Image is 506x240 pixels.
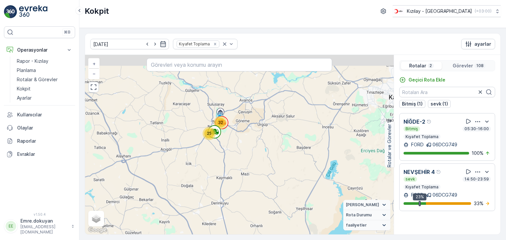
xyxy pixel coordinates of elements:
a: Layers [89,211,103,226]
p: Planlama [17,67,36,74]
div: Kıyafet Toplama [177,41,211,47]
p: Geçici Rota Ekle [408,77,445,83]
button: ayarlar [461,39,495,49]
p: sevk [405,177,416,182]
a: Ayarlar [14,93,75,103]
p: Ayarlar [17,95,32,101]
p: sevk (1) [431,101,448,107]
a: Evraklar [4,148,75,161]
div: Yardım Araç İkonu [436,169,441,175]
p: ayarlar [474,41,491,47]
p: FORD [410,192,424,198]
p: Emre.dokuyan [20,218,68,224]
p: FORD [410,141,424,148]
p: Kızılay - [GEOGRAPHIC_DATA] [407,8,472,14]
p: 06DCG749 [433,141,457,148]
p: ( +03:00 ) [475,9,492,14]
span: − [93,71,96,76]
a: Raporlar [4,134,75,148]
a: Bu bölgeyi Google Haritalar'da açın (yeni pencerede açılır) [87,226,108,234]
span: 32 [218,120,223,125]
p: ⌘B [64,30,70,35]
p: Kıyafet Toplama [405,134,439,139]
p: 14:50-23:59 [464,177,490,182]
span: v 1.50.4 [4,212,75,216]
span: [PERSON_NAME] [346,202,379,207]
p: 108 [476,63,484,68]
p: 2 [429,63,433,68]
a: Olaylar [4,121,75,134]
img: logo [4,5,17,18]
a: Planlama [14,66,75,75]
button: sevk (1) [428,100,451,108]
p: Olaylar [17,125,72,131]
a: Yakınlaştır [89,59,99,69]
div: EE [6,221,16,231]
p: NEVŞEHİR 4 [404,168,435,176]
p: Raporlar [17,138,72,144]
p: Evraklar [17,151,72,157]
p: Kıyafet Toplama [405,184,439,190]
span: + [93,61,96,66]
a: Kokpit [14,84,75,93]
p: Görevler [453,62,473,69]
p: Kokpit [85,6,109,16]
p: Kokpit [17,85,31,92]
a: Rotalar & Görevler [14,75,75,84]
button: EEEmre.dokuyan[EMAIL_ADDRESS][DOMAIN_NAME] [4,218,75,235]
summary: Rota Durumu [343,210,390,220]
p: 33 % [474,200,484,207]
input: Görevleri veya konumu arayın [147,58,332,71]
a: Geçici Rota Ekle [399,77,445,83]
p: Operasyonlar [17,47,62,53]
p: Rotalar [409,62,426,69]
a: Uzaklaştır [89,69,99,79]
p: Rotalar & Görevler [17,76,58,83]
img: k%C4%B1z%C4%B1lay_D5CCths_t1JZB0k.png [393,8,404,15]
div: 25 [203,127,216,140]
p: 06DCG749 [433,192,457,198]
summary: faaliyetler [343,220,390,230]
div: 23% [413,193,427,201]
p: Kullanıcılar [17,111,72,118]
span: faaliyetler [346,223,367,228]
input: dd/mm/yyyy [90,39,169,49]
p: Rapor - Kızılay [17,58,48,64]
span: Rota Durumu [346,212,372,218]
div: Remove Kıyafet Toplama [211,41,219,47]
span: 25 [207,131,211,136]
p: 05:30-16:00 [464,126,490,132]
div: Yardım Araç İkonu [427,119,432,124]
p: Bitmiş (1) [402,101,423,107]
img: Google [87,226,108,234]
p: Bitmiş [405,126,419,132]
summary: [PERSON_NAME] [343,200,390,210]
p: [EMAIL_ADDRESS][DOMAIN_NAME] [20,224,68,235]
button: Kızılay - [GEOGRAPHIC_DATA](+03:00) [393,5,501,17]
a: Rapor - Kızılay [14,57,75,66]
input: Rotaları Ara [399,87,495,97]
button: Operasyonlar [4,43,75,57]
a: Kullanıcılar [4,108,75,121]
p: NİĞDE-2 [404,118,425,126]
p: Rotalar ve Görevler [386,124,393,167]
div: 32 [214,116,227,129]
img: logo_light-DOdMpM7g.png [19,5,47,18]
p: 100 % [472,150,484,156]
button: Bitmiş (1) [399,100,425,108]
